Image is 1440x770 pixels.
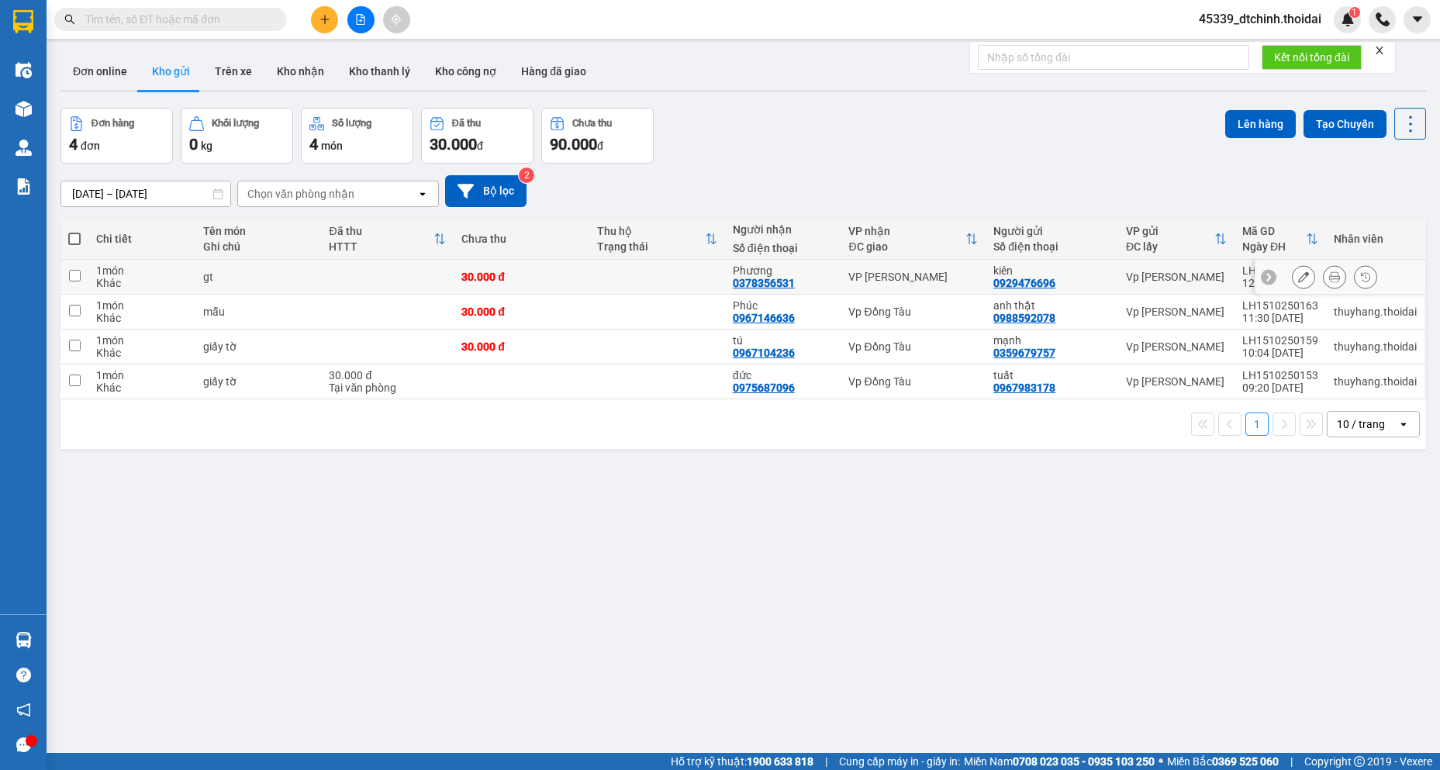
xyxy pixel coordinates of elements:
[96,264,188,277] div: 1 món
[60,53,140,90] button: Đơn online
[733,312,795,324] div: 0967146636
[416,188,429,200] svg: open
[747,755,813,768] strong: 1900 633 818
[5,55,9,134] img: logo
[1186,9,1334,29] span: 45339_dtchinh.thoidai
[1126,340,1227,353] div: Vp [PERSON_NAME]
[1354,756,1365,767] span: copyright
[203,306,314,318] div: mẫu
[347,6,375,33] button: file-add
[1374,45,1385,56] span: close
[445,175,527,207] button: Bộ lọc
[597,140,603,152] span: đ
[1126,225,1214,237] div: VP gửi
[319,14,330,25] span: plus
[16,178,32,195] img: solution-icon
[461,340,582,353] div: 30.000 đ
[61,181,230,206] input: Select a date range.
[1242,334,1318,347] div: LH1510250159
[572,118,612,129] div: Chưa thu
[1242,240,1306,253] div: Ngày ĐH
[96,382,188,394] div: Khác
[1290,753,1293,770] span: |
[1352,7,1357,18] span: 1
[1304,110,1386,138] button: Tạo Chuyến
[461,271,582,283] div: 30.000 đ
[597,225,705,237] div: Thu hộ
[1013,755,1155,768] strong: 0708 023 035 - 0935 103 250
[1242,369,1318,382] div: LH1510250153
[16,703,31,717] span: notification
[301,108,413,164] button: Số lượng4món
[1274,49,1349,66] span: Kết nối tổng đài
[16,101,32,117] img: warehouse-icon
[96,299,188,312] div: 1 món
[16,62,32,78] img: warehouse-icon
[96,312,188,324] div: Khác
[309,135,318,154] span: 4
[96,277,188,289] div: Khác
[1341,12,1355,26] img: icon-new-feature
[60,108,173,164] button: Đơn hàng4đơn
[993,334,1110,347] div: mạnh
[332,118,371,129] div: Số lượng
[509,53,599,90] button: Hàng đã giao
[1225,110,1296,138] button: Lên hàng
[203,240,314,253] div: Ghi chú
[550,135,597,154] span: 90.000
[96,233,188,245] div: Chi tiết
[1242,299,1318,312] div: LH1510250163
[461,306,582,318] div: 30.000 đ
[1349,7,1360,18] sup: 1
[146,104,239,120] span: LH1510250163
[1404,6,1431,33] button: caret-down
[597,240,705,253] div: Trạng thái
[311,6,338,33] button: plus
[848,340,978,353] div: Vp Đồng Tàu
[848,225,965,237] div: VP nhận
[733,223,834,236] div: Người nhận
[264,53,337,90] button: Kho nhận
[839,753,960,770] span: Cung cấp máy in - giấy in:
[383,6,410,33] button: aim
[541,108,654,164] button: Chưa thu90.000đ
[96,347,188,359] div: Khác
[978,45,1249,70] input: Nhập số tổng đài
[1159,758,1163,765] span: ⚪️
[848,240,965,253] div: ĐC giao
[1334,375,1417,388] div: thuyhang.thoidai
[993,264,1110,277] div: kiên
[421,108,534,164] button: Đã thu30.000đ
[13,10,33,33] img: logo-vxr
[64,14,75,25] span: search
[733,277,795,289] div: 0378356531
[85,11,268,28] input: Tìm tên, số ĐT hoặc mã đơn
[391,14,402,25] span: aim
[848,271,978,283] div: VP [PERSON_NAME]
[16,668,31,682] span: question-circle
[1292,265,1315,288] div: Sửa đơn hàng
[1262,45,1362,70] button: Kết nối tổng đài
[848,306,978,318] div: Vp Đồng Tàu
[993,225,1110,237] div: Người gửi
[201,140,212,152] span: kg
[1242,225,1306,237] div: Mã GD
[993,240,1110,253] div: Số điện thoại
[212,118,259,129] div: Khối lượng
[247,186,354,202] div: Chọn văn phòng nhận
[519,167,534,183] sup: 2
[140,53,202,90] button: Kho gửi
[203,225,314,237] div: Tên món
[1167,753,1279,770] span: Miền Bắc
[1212,755,1279,768] strong: 0369 525 060
[1126,240,1214,253] div: ĐC lấy
[733,382,795,394] div: 0975687096
[189,135,198,154] span: 0
[10,67,144,122] span: Chuyển phát nhanh: [GEOGRAPHIC_DATA] - [GEOGRAPHIC_DATA]
[329,240,433,253] div: HTTT
[1334,306,1417,318] div: thuyhang.thoidai
[1411,12,1424,26] span: caret-down
[477,140,483,152] span: đ
[733,369,834,382] div: đức
[993,312,1055,324] div: 0988592078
